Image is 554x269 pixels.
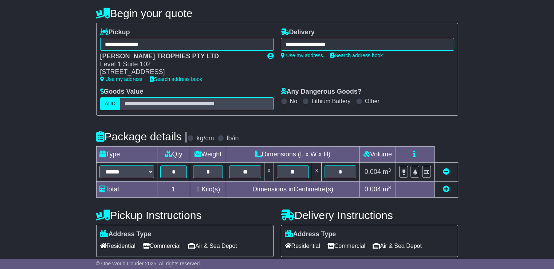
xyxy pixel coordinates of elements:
[100,68,260,76] div: [STREET_ADDRESS]
[96,130,188,143] h4: Package details |
[150,76,202,82] a: Search address book
[327,240,365,252] span: Commercial
[312,163,321,182] td: x
[373,240,422,252] span: Air & Sea Depot
[388,167,391,173] sup: 3
[190,147,226,163] td: Weight
[281,28,315,36] label: Delivery
[281,52,323,58] a: Use my address
[365,168,381,175] span: 0.004
[226,147,359,163] td: Dimensions (L x W x H)
[96,182,157,198] td: Total
[311,98,350,105] label: Lithium Battery
[196,186,200,193] span: 1
[100,88,144,96] label: Goods Value
[359,147,396,163] td: Volume
[96,7,458,19] h4: Begin your quote
[100,52,260,61] div: [PERSON_NAME] TROPHIES PTY LTD
[100,61,260,69] div: Level 1 Suite 102
[196,134,214,143] label: kg/cm
[143,240,181,252] span: Commercial
[264,163,274,182] td: x
[443,186,449,193] a: Add new item
[157,182,190,198] td: 1
[100,28,130,36] label: Pickup
[227,134,239,143] label: lb/in
[100,97,121,110] label: AUD
[443,168,449,175] a: Remove this item
[365,186,381,193] span: 0.004
[285,240,320,252] span: Residential
[330,52,383,58] a: Search address book
[285,230,336,238] label: Address Type
[281,88,362,96] label: Any Dangerous Goods?
[281,209,458,221] h4: Delivery Instructions
[290,98,297,105] label: No
[100,230,152,238] label: Address Type
[100,240,135,252] span: Residential
[96,147,157,163] td: Type
[190,182,226,198] td: Kilo(s)
[226,182,359,198] td: Dimensions in Centimetre(s)
[100,76,142,82] a: Use my address
[365,98,380,105] label: Other
[157,147,190,163] td: Qty
[383,186,391,193] span: m
[383,168,391,175] span: m
[388,185,391,190] sup: 3
[96,261,201,266] span: © One World Courier 2025. All rights reserved.
[188,240,237,252] span: Air & Sea Depot
[96,209,274,221] h4: Pickup Instructions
